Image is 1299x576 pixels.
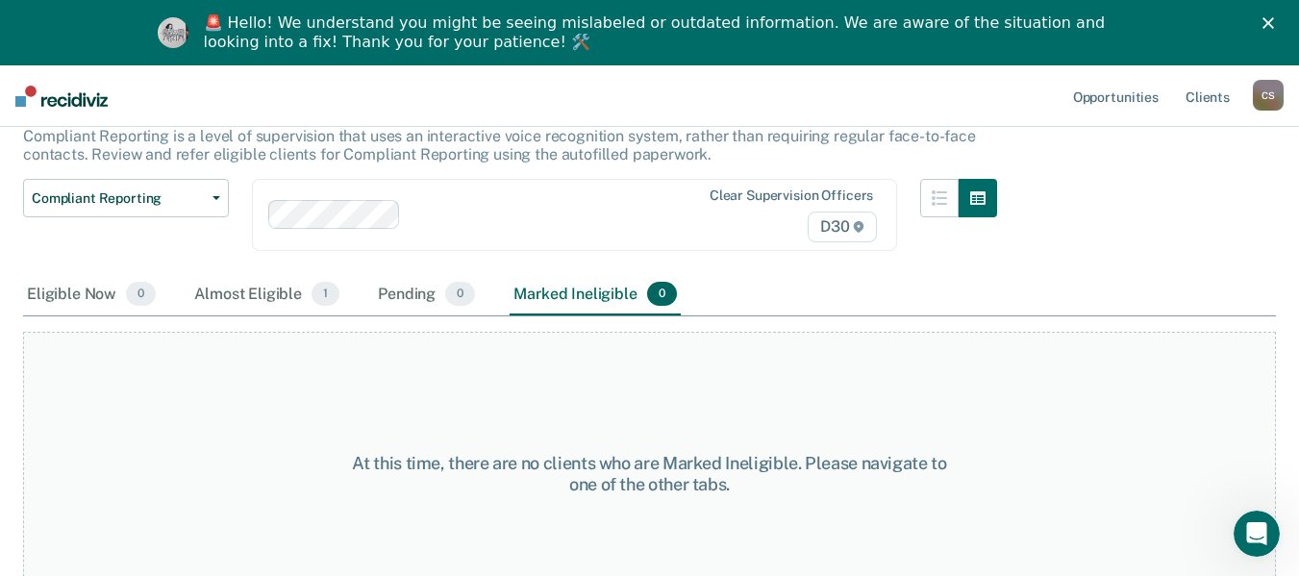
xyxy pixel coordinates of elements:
div: 🚨 Hello! We understand you might be seeing mislabeled or outdated information. We are aware of th... [204,13,1112,52]
span: 0 [445,282,475,307]
div: Close [1262,17,1282,29]
span: D30 [808,212,877,242]
img: Recidiviz [15,86,108,107]
div: Marked Ineligible0 [510,274,681,316]
a: Clients [1182,65,1234,127]
div: Eligible Now0 [23,274,160,316]
button: Compliant Reporting [23,179,229,217]
a: Opportunities [1069,65,1162,127]
iframe: Intercom live chat [1234,511,1280,557]
div: C S [1253,80,1284,111]
p: Compliant Reporting is a level of supervision that uses an interactive voice recognition system, ... [23,127,976,163]
span: 0 [126,282,156,307]
span: 0 [647,282,677,307]
span: Compliant Reporting [32,190,205,207]
div: Almost Eligible1 [190,274,343,316]
button: CS [1253,80,1284,111]
img: Profile image for Kim [158,17,188,48]
div: Clear supervision officers [710,188,873,204]
div: Pending0 [374,274,479,316]
div: At this time, there are no clients who are Marked Ineligible. Please navigate to one of the other... [337,453,962,494]
span: 1 [312,282,339,307]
